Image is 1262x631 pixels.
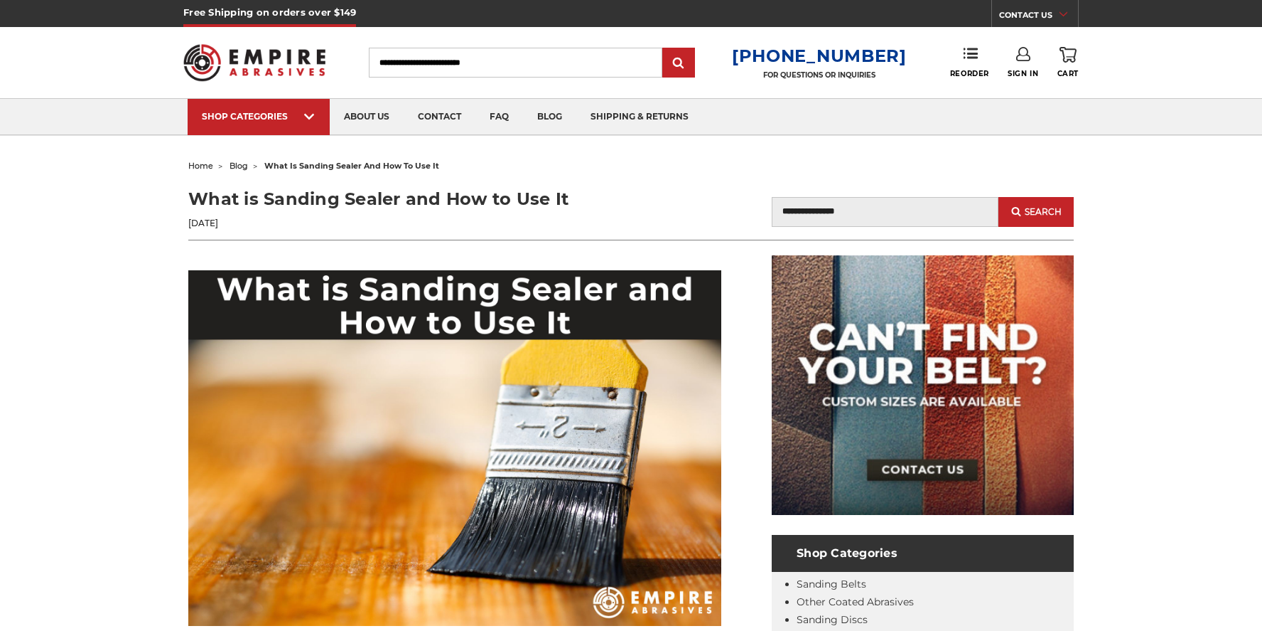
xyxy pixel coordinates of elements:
h4: Shop Categories [772,535,1074,572]
span: Sign In [1008,69,1038,78]
img: promo banner for custom belts. [772,255,1074,515]
a: blog [230,161,248,171]
a: Reorder [950,47,989,78]
a: about us [330,99,404,135]
a: home [188,161,213,171]
span: Cart [1057,69,1079,78]
button: Search [998,197,1074,227]
a: faq [475,99,523,135]
a: contact [404,99,475,135]
a: Cart [1057,47,1079,78]
h1: What is Sanding Sealer and How to Use It [188,186,631,212]
img: Empire Abrasives [183,35,325,90]
a: [PHONE_NUMBER] [732,46,907,66]
a: Other Coated Abrasives [797,595,914,608]
a: Sanding Discs [797,613,868,626]
a: blog [523,99,576,135]
input: Submit [664,49,693,78]
a: shipping & returns [576,99,703,135]
span: what is sanding sealer and how to use it [264,161,439,171]
p: [DATE] [188,217,631,230]
a: Sanding Belts [797,578,866,590]
a: CONTACT US [999,7,1078,27]
span: Reorder [950,69,989,78]
p: FOR QUESTIONS OR INQUIRIES [732,70,907,80]
img: 2" paintbrush applying sanding sealer to a wood surface. Blog post header image that says "what i... [188,270,721,626]
div: SHOP CATEGORIES [202,111,315,122]
span: Search [1025,207,1062,217]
